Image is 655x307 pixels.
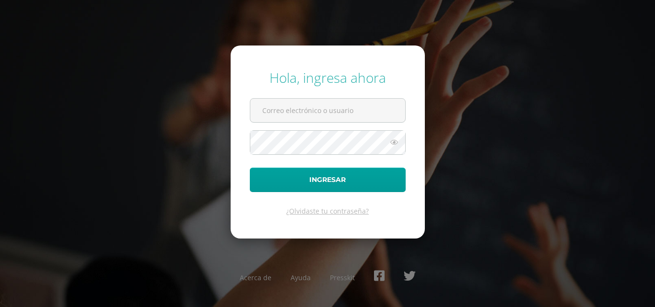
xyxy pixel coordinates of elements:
[250,99,405,122] input: Correo electrónico o usuario
[291,273,311,282] a: Ayuda
[330,273,355,282] a: Presskit
[250,168,406,192] button: Ingresar
[250,68,406,87] div: Hola, ingresa ahora
[240,273,271,282] a: Acerca de
[286,206,369,216] a: ¿Olvidaste tu contraseña?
